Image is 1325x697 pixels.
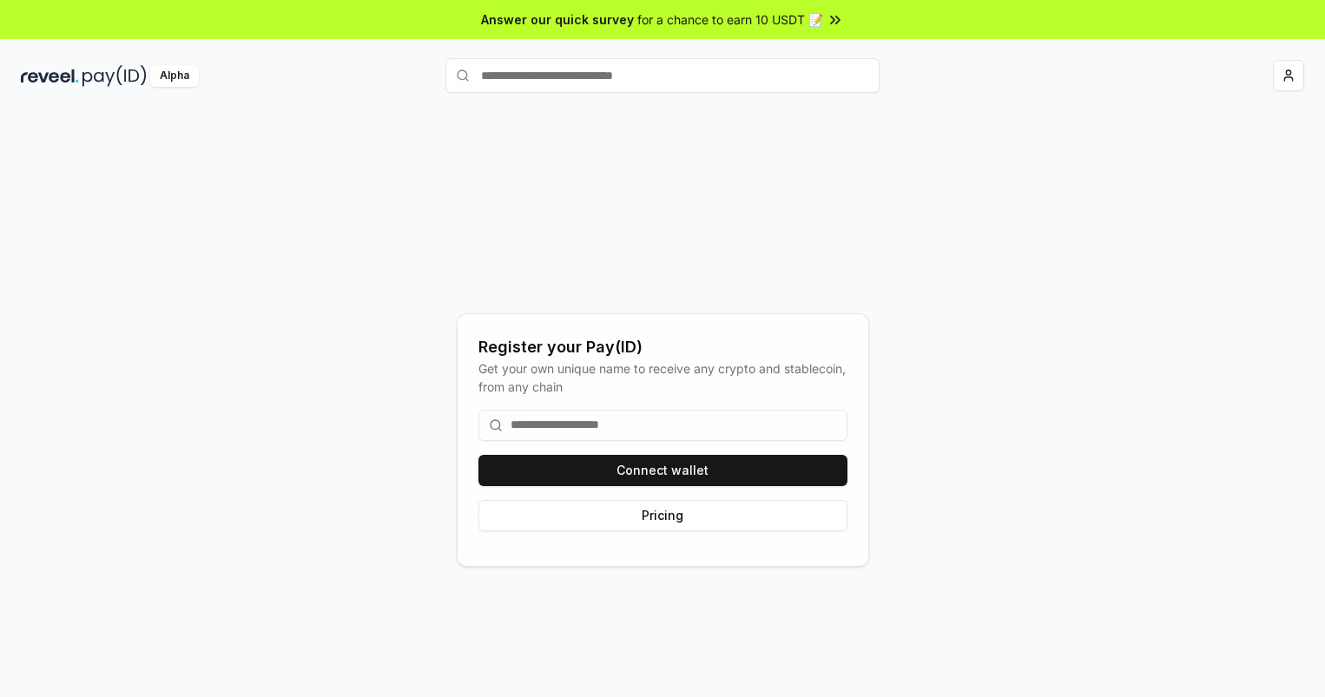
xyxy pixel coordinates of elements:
img: reveel_dark [21,65,79,87]
div: Register your Pay(ID) [478,335,847,359]
span: Answer our quick survey [481,10,634,29]
div: Get your own unique name to receive any crypto and stablecoin, from any chain [478,359,847,396]
span: for a chance to earn 10 USDT 📝 [637,10,823,29]
img: pay_id [82,65,147,87]
button: Pricing [478,500,847,531]
button: Connect wallet [478,455,847,486]
div: Alpha [150,65,199,87]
